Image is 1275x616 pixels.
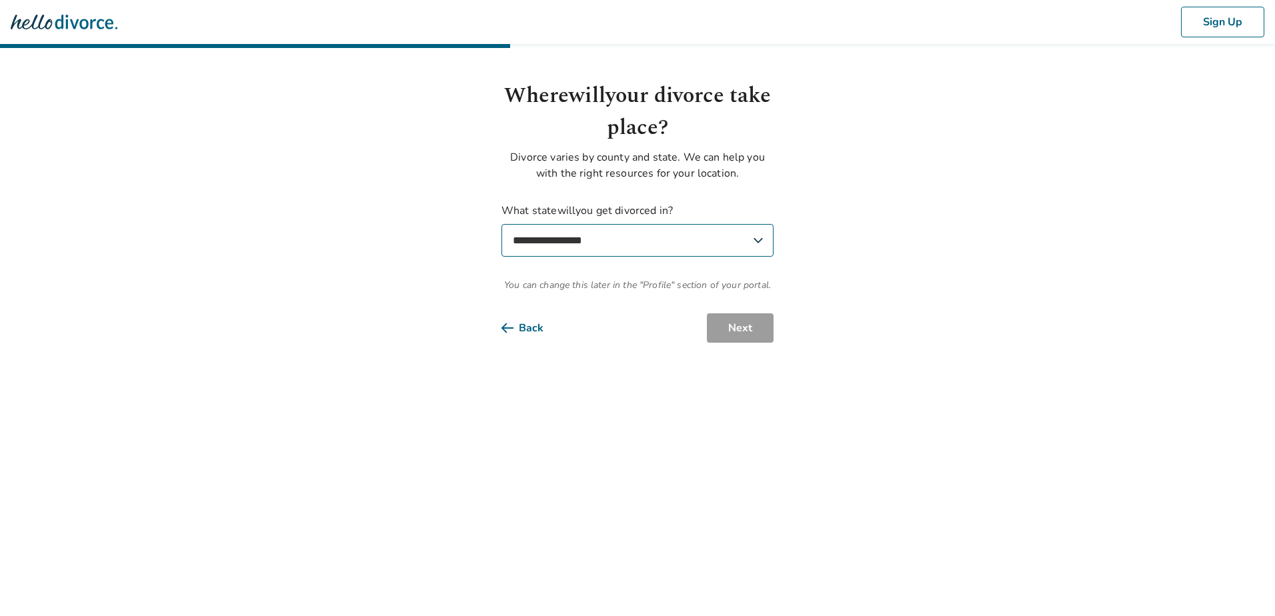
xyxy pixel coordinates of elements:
h1: Where will your divorce take place? [501,80,774,144]
button: Next [707,313,774,343]
p: Divorce varies by county and state. We can help you with the right resources for your location. [501,149,774,181]
label: What state will you get divorced in? [501,203,774,257]
select: What statewillyou get divorced in? [501,224,774,257]
img: Hello Divorce Logo [11,9,117,35]
button: Sign Up [1181,7,1264,37]
span: You can change this later in the "Profile" section of your portal. [501,278,774,292]
iframe: Chat Widget [1208,552,1275,616]
button: Back [501,313,565,343]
